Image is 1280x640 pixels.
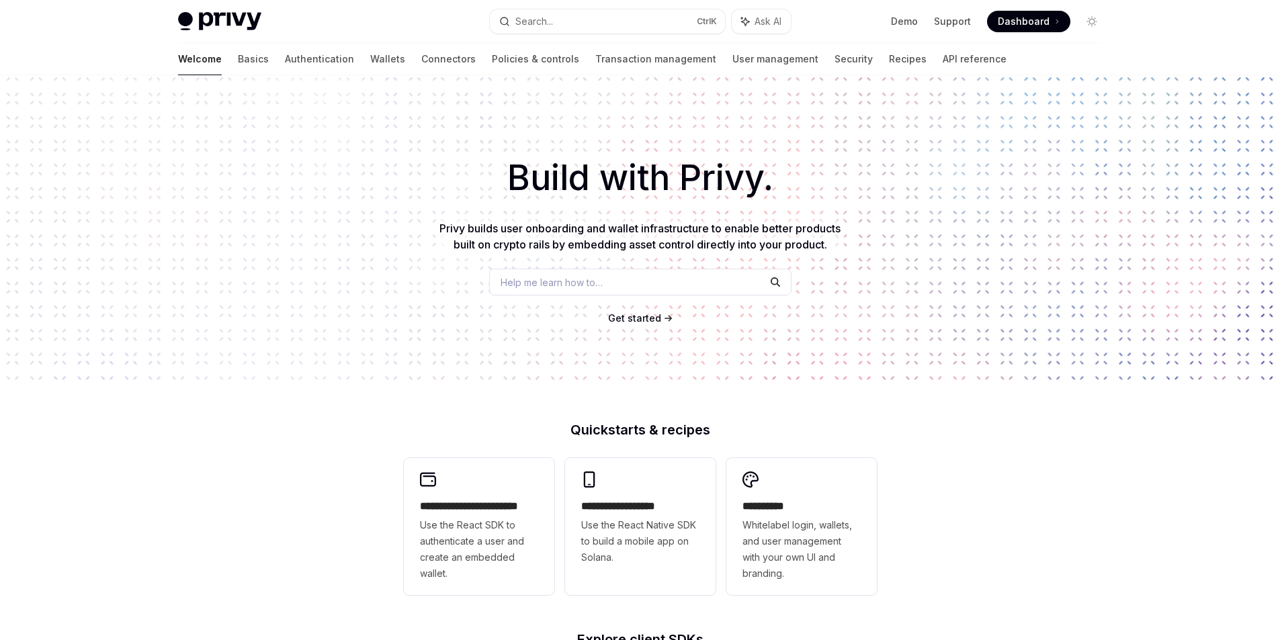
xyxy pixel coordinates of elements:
[943,43,1007,75] a: API reference
[608,312,661,324] span: Get started
[178,43,222,75] a: Welcome
[835,43,873,75] a: Security
[439,222,841,251] span: Privy builds user onboarding and wallet infrastructure to enable better products built on crypto ...
[421,43,476,75] a: Connectors
[697,16,717,27] span: Ctrl K
[501,275,603,289] span: Help me learn how to…
[515,13,553,30] div: Search...
[490,9,725,34] button: Search...CtrlK
[370,43,405,75] a: Wallets
[998,15,1050,28] span: Dashboard
[889,43,927,75] a: Recipes
[22,152,1258,204] h1: Build with Privy.
[755,15,781,28] span: Ask AI
[178,12,261,31] img: light logo
[608,312,661,325] a: Get started
[404,423,877,437] h2: Quickstarts & recipes
[492,43,579,75] a: Policies & controls
[595,43,716,75] a: Transaction management
[891,15,918,28] a: Demo
[581,517,699,565] span: Use the React Native SDK to build a mobile app on Solana.
[565,458,716,595] a: **** **** **** ***Use the React Native SDK to build a mobile app on Solana.
[742,517,861,582] span: Whitelabel login, wallets, and user management with your own UI and branding.
[732,9,791,34] button: Ask AI
[1081,11,1103,32] button: Toggle dark mode
[934,15,971,28] a: Support
[420,517,538,582] span: Use the React SDK to authenticate a user and create an embedded wallet.
[726,458,877,595] a: **** *****Whitelabel login, wallets, and user management with your own UI and branding.
[238,43,269,75] a: Basics
[285,43,354,75] a: Authentication
[987,11,1070,32] a: Dashboard
[732,43,818,75] a: User management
